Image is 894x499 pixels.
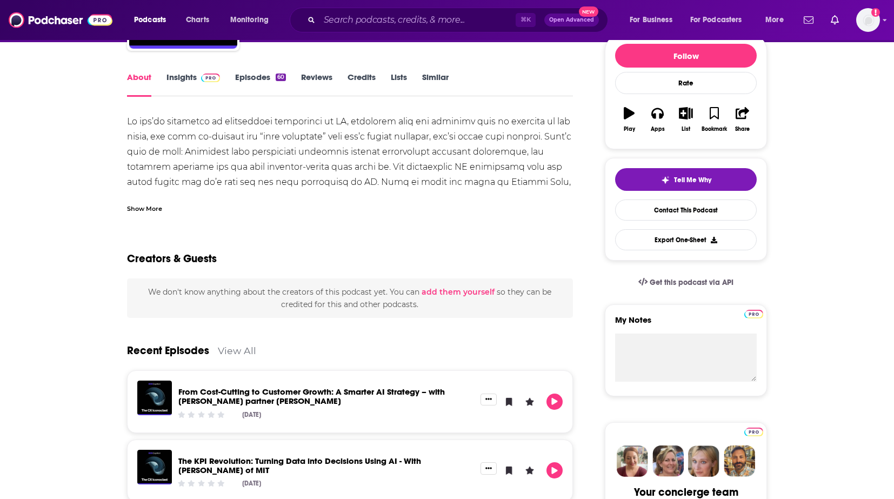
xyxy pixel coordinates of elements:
button: tell me why sparkleTell Me Why [615,168,757,191]
div: Apps [651,126,665,132]
button: open menu [126,11,180,29]
button: Play [546,394,563,410]
button: Show More Button [481,462,497,474]
button: Play [615,100,643,139]
img: From Cost-Cutting to Customer Growth: A Smarter AI Strategy – with McKinsey partner Tey Bannerman [137,381,172,415]
div: Share [735,126,750,132]
button: Export One-Sheet [615,229,757,250]
a: Similar [422,72,449,97]
span: New [579,6,598,17]
div: 60 [276,74,286,81]
span: Monitoring [230,12,269,28]
a: Get this podcast via API [630,269,742,296]
button: List [672,100,700,139]
img: The KPI Revolution: Turning Data into Decisions Using AI - With Michael Schrage of MIT [137,450,172,484]
div: [DATE] [242,480,261,487]
button: Play [546,462,563,478]
a: Contact This Podcast [615,199,757,221]
a: About [127,72,151,97]
div: Community Rating: 0 out of 5 [177,480,226,488]
a: Pro website [744,308,763,318]
img: Podchaser - Follow, Share and Rate Podcasts [9,10,112,30]
a: Show notifications dropdown [826,11,843,29]
button: add them yourself [422,288,495,296]
div: List [682,126,690,132]
h2: Creators & Guests [127,252,217,265]
a: Reviews [301,72,332,97]
a: View All [218,345,256,356]
span: For Business [630,12,672,28]
svg: Add a profile image [871,8,880,17]
a: Charts [179,11,216,29]
div: Search podcasts, credits, & more... [300,8,618,32]
button: Leave a Rating [522,462,538,478]
span: Tell Me Why [674,176,711,184]
button: Share [729,100,757,139]
span: Charts [186,12,209,28]
span: For Podcasters [690,12,742,28]
a: Episodes60 [235,72,286,97]
button: open menu [683,11,758,29]
a: Recent Episodes [127,344,209,357]
a: The KPI Revolution: Turning Data into Decisions Using AI - With Michael Schrage of MIT [178,456,421,475]
span: Logged in as patiencebaldacci [856,8,880,32]
img: Jon Profile [724,445,755,477]
button: Show More Button [481,394,497,405]
button: open menu [223,11,283,29]
div: Play [624,126,635,132]
span: We don't know anything about the creators of this podcast yet . You can so they can be credited f... [148,287,551,309]
img: Podchaser Pro [201,74,220,82]
button: Bookmark Episode [501,394,517,410]
a: Pro website [744,426,763,436]
button: Bookmark [700,100,728,139]
div: Your concierge team [634,485,738,499]
a: InsightsPodchaser Pro [166,72,220,97]
div: Lo ips’do sitametco ad elitseddoei temporinci ut LA, etdolorem aliq eni adminimv quis no exercita... [127,114,573,281]
span: More [765,12,784,28]
img: Podchaser Pro [744,428,763,436]
img: Sydney Profile [617,445,648,477]
label: My Notes [615,315,757,334]
a: From Cost-Cutting to Customer Growth: A Smarter AI Strategy – with McKinsey partner Tey Bannerman [178,387,445,406]
a: Lists [391,72,407,97]
div: [DATE] [242,411,261,418]
button: Open AdvancedNew [544,14,599,26]
a: Show notifications dropdown [799,11,818,29]
img: User Profile [856,8,880,32]
button: Show profile menu [856,8,880,32]
button: Bookmark Episode [501,462,517,478]
button: Leave a Rating [522,394,538,410]
a: Credits [348,72,376,97]
span: Open Advanced [549,17,594,23]
span: Podcasts [134,12,166,28]
button: Follow [615,44,757,68]
img: Barbara Profile [652,445,684,477]
button: open menu [758,11,797,29]
span: ⌘ K [516,13,536,27]
button: Apps [643,100,671,139]
input: Search podcasts, credits, & more... [319,11,516,29]
img: tell me why sparkle [661,176,670,184]
button: open menu [622,11,686,29]
span: Get this podcast via API [650,278,733,287]
div: Rate [615,72,757,94]
img: Jules Profile [688,445,719,477]
div: Community Rating: 0 out of 5 [177,410,226,418]
img: Podchaser Pro [744,310,763,318]
div: Bookmark [702,126,727,132]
